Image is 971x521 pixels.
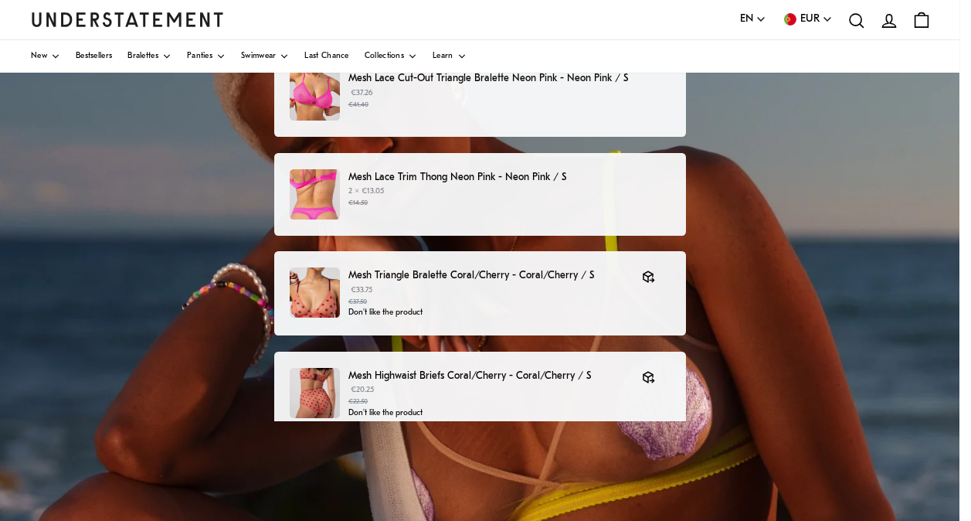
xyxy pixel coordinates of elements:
a: Bralettes [127,40,171,73]
button: EN [740,11,766,28]
a: Learn [433,40,467,73]
span: EUR [800,11,820,28]
span: Bralettes [127,53,158,60]
a: New [31,40,60,73]
span: Learn [433,53,453,60]
a: Panties [187,40,226,73]
a: Last Chance [304,40,348,73]
button: EUR [782,11,833,28]
a: Collections [365,40,417,73]
span: Panties [187,53,212,60]
a: Understatement Homepage [31,12,224,26]
a: Swimwear [241,40,289,73]
span: Swimwear [241,53,276,60]
span: EN [740,11,753,28]
span: Bestsellers [76,53,112,60]
a: Bestsellers [76,40,112,73]
span: Last Chance [304,53,348,60]
span: New [31,53,47,60]
span: Collections [365,53,404,60]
